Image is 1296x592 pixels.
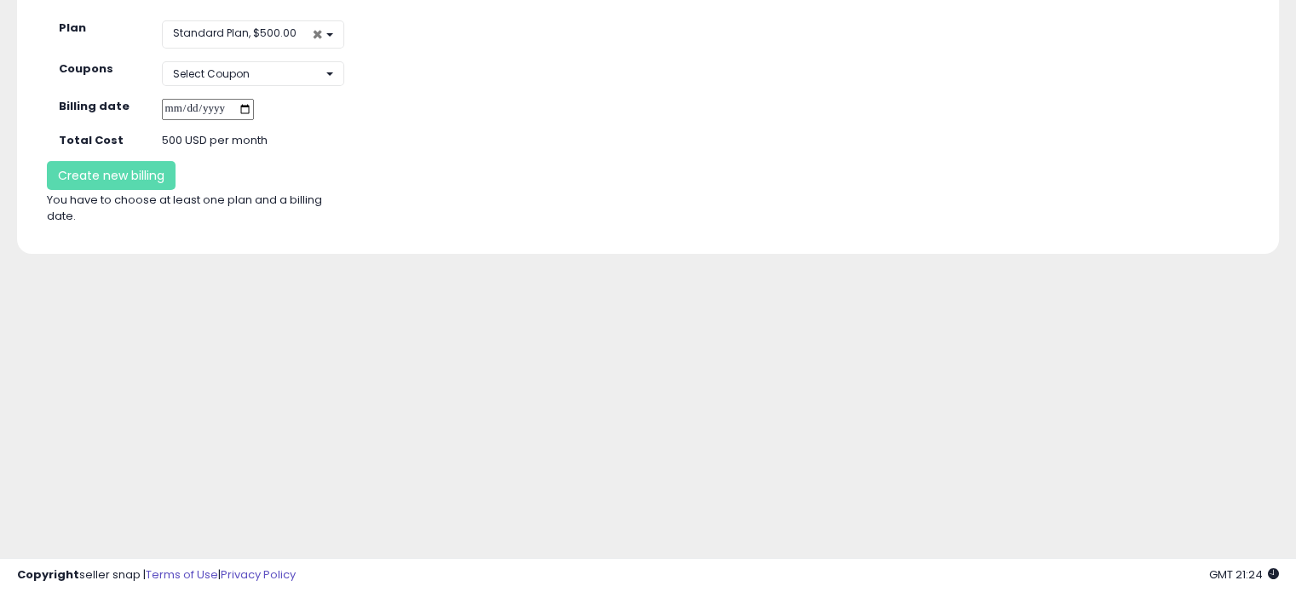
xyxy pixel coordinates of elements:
button: Select Coupon [162,61,345,86]
span: Standard Plan, $500.00 [173,26,297,40]
button: Standard Plan, $500.00 × [162,20,345,49]
div: 500 USD per month [149,133,456,149]
span: Select Coupon [173,66,250,81]
strong: Copyright [17,566,79,583]
strong: Coupons [59,60,113,77]
a: Privacy Policy [221,566,296,583]
strong: Billing date [59,98,130,114]
button: Create new billing [47,161,176,190]
a: Terms of Use [146,566,218,583]
div: seller snap | | [17,567,296,583]
strong: Total Cost [59,132,124,148]
span: 2025-09-12 21:24 GMT [1209,566,1279,583]
strong: Plan [59,20,86,36]
div: You have to choose at least one plan and a billing date. [34,193,348,224]
span: × [312,26,323,43]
